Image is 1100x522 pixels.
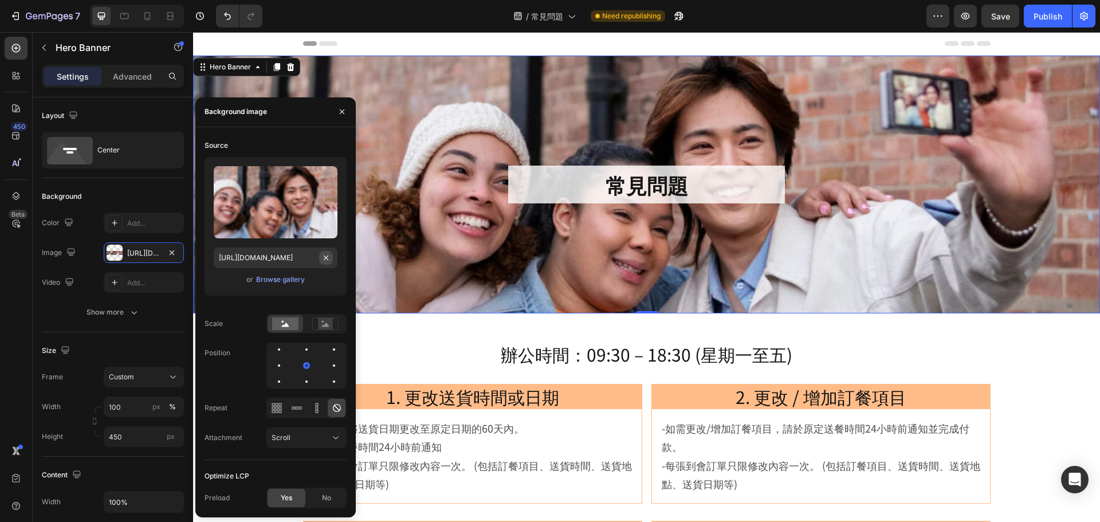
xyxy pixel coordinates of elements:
p: -客人可將送貨日期更改至原定日期的60天內。 -原定送餐時間24小時前通知 -每張到會訂單只限修改內容一次。 (包括訂餐項目、送貨時間、送貨地點、送貨日期等) [120,387,439,461]
h2: 2. 更改 / 增加訂餐項目 [459,352,797,377]
div: Add... [127,218,181,229]
input: px [104,426,184,447]
div: 450 [11,122,27,131]
div: Size [42,343,72,359]
button: % [150,400,163,414]
div: Position [205,348,230,358]
input: px% [104,397,184,417]
div: Source [205,140,228,151]
button: Show more [42,302,184,323]
span: / [526,10,529,22]
div: Attachment [205,433,242,443]
div: Optimize LCP [205,471,249,481]
p: -如需更改/增加訂餐項目，請於原定送餐時間24小時前通知並完成付款。 -每張到會訂單只限修改內容一次。 (包括訂餐項目、送貨時間、送貨地點、送貨日期等) [469,387,787,461]
span: Custom [109,372,134,382]
button: Save [981,5,1019,28]
div: Preload [205,493,230,503]
h2: 常見問題 [315,134,592,172]
div: Undo/Redo [216,5,262,28]
p: Advanced [113,70,152,83]
div: Add... [127,278,181,288]
h2: 1. 更改送貨時間或日期 [111,352,449,377]
img: preview-image [214,166,337,238]
div: [URL][DOMAIN_NAME] [127,248,160,258]
div: Show more [87,307,140,318]
div: Background image [205,107,267,117]
button: Custom [104,367,184,387]
div: Repeat [205,403,227,413]
div: Color [42,215,76,231]
button: Publish [1024,5,1072,28]
div: Width [42,497,61,507]
span: Yes [281,493,292,503]
div: Beta [9,210,27,219]
label: Frame [42,372,63,382]
span: 常見問題 [531,10,563,22]
p: 7 [75,9,80,23]
h2: 辦公時間：09:30 – 18:30 (星期一至五) [110,310,797,335]
div: Content [42,468,84,483]
div: Image [42,245,78,261]
div: % [169,402,176,412]
span: or [246,273,253,286]
p: Hero Banner [56,41,153,54]
button: px [166,400,179,414]
input: Auto [104,492,183,512]
h2: 4. 訂購前需要成為會員嗎？ [459,489,797,514]
div: px [152,402,160,412]
input: https://example.com/image.jpg [214,248,337,268]
span: Save [991,11,1010,21]
button: Browse gallery [256,274,305,285]
label: Height [42,431,63,442]
iframe: Design area [193,32,1100,522]
div: Publish [1034,10,1062,22]
h2: 3. 到會食物的溫度 [111,489,449,514]
span: Need republishing [602,11,661,21]
span: px [167,432,175,441]
div: Center [97,137,167,163]
span: Scroll [272,433,290,442]
div: Video [42,275,76,291]
button: Scroll [266,427,347,448]
div: Layout [42,108,80,124]
span: No [322,493,331,503]
p: Settings [57,70,89,83]
div: Open Intercom Messenger [1061,466,1089,493]
div: Scale [205,319,223,329]
div: Hero Banner [14,30,60,40]
button: 7 [5,5,85,28]
label: Width [42,402,61,412]
div: Background [42,191,81,202]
